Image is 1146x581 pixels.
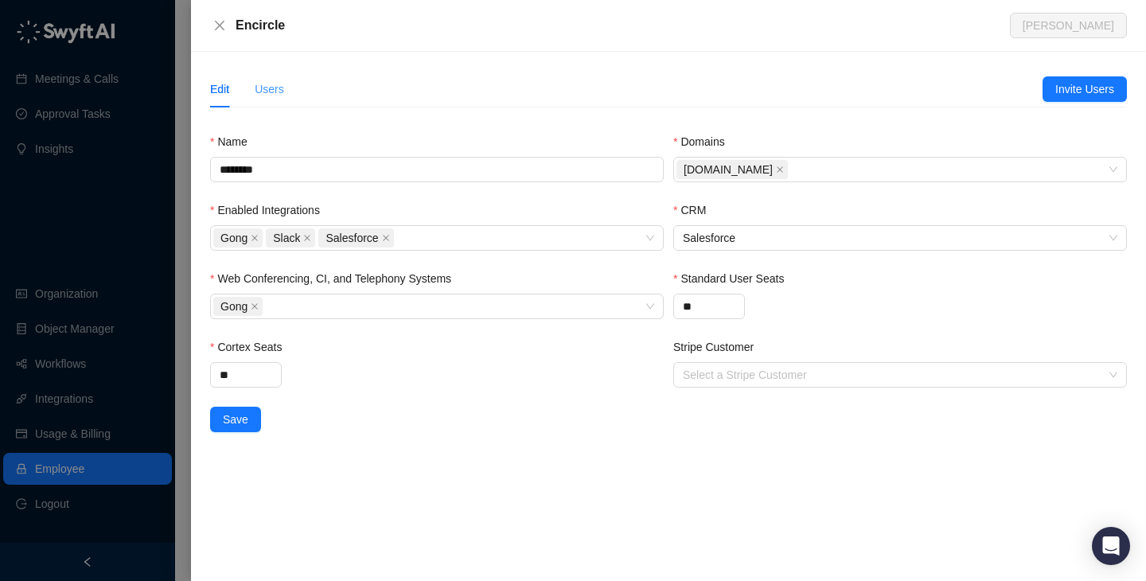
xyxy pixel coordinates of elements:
label: Enabled Integrations [210,201,331,219]
label: Standard User Seats [673,270,795,287]
input: Stripe Customer [683,363,1108,387]
span: Salesforce [683,226,1117,250]
span: close [382,234,390,242]
span: close [213,19,226,32]
span: Slack [273,229,300,247]
input: Standard User Seats [674,294,744,318]
label: Web Conferencing, CI, and Telephony Systems [210,270,462,287]
span: close [776,166,784,174]
input: Web Conferencing, CI, and Telephony Systems [266,301,269,313]
input: Domains [791,164,794,176]
span: Invite Users [1055,80,1114,98]
span: close [251,234,259,242]
span: Salesforce [325,229,378,247]
label: Stripe Customer [673,338,765,356]
input: Enabled Integrations [397,232,400,244]
div: Users [255,80,284,98]
span: Gong [213,228,263,248]
label: CRM [673,201,717,219]
span: close [303,234,311,242]
button: Invite Users [1043,76,1127,102]
span: Gong [213,297,263,316]
span: close [251,302,259,310]
span: Salesforce [318,228,393,248]
input: Cortex Seats [211,363,281,387]
button: Close [210,16,229,35]
input: Name [210,157,664,182]
button: Save [210,407,261,432]
div: Open Intercom Messenger [1092,527,1130,565]
div: Encircle [236,16,1010,35]
div: Edit [210,80,229,98]
span: Slack [266,228,315,248]
span: encircleapp.com [676,160,788,179]
span: Save [223,411,248,428]
span: Gong [220,298,248,315]
label: Name [210,133,259,150]
label: Domains [673,133,736,150]
label: Cortex Seats [210,338,293,356]
span: [DOMAIN_NAME] [684,161,773,178]
button: [PERSON_NAME] [1010,13,1127,38]
span: Gong [220,229,248,247]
